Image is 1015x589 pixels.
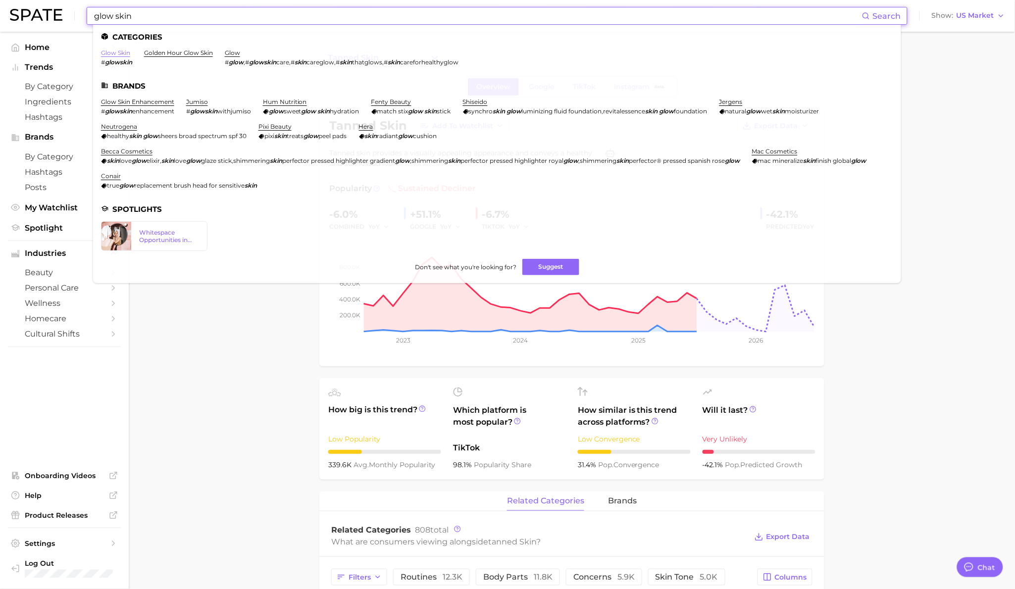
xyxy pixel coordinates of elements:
a: glow [225,49,240,56]
span: shimmering [412,157,449,164]
span: Help [25,491,104,500]
div: What are consumers viewing alongside ? [331,535,747,548]
em: glow [747,107,761,115]
em: glow [143,132,158,140]
span: shimmering [580,157,617,164]
div: , , , , [225,58,459,66]
em: skin [245,182,257,189]
a: Whitespace Opportunities in Skincare [101,221,207,251]
em: skin [129,132,142,140]
a: fenty beauty [371,98,411,105]
em: skin [340,58,353,66]
span: predicted growth [725,460,803,469]
a: wellness [8,295,121,311]
button: Filters [331,569,387,586]
span: 11.8k [534,572,553,582]
button: Brands [8,130,121,145]
span: popularity share [474,460,531,469]
em: glow [396,157,410,164]
span: 12.3k [443,572,462,582]
span: My Watchlist [25,203,104,212]
a: shiseido [463,98,488,105]
span: glaze stick [201,157,232,164]
a: Spotlight [8,220,121,236]
em: skin [295,58,307,66]
span: treats [287,132,304,140]
li: Categories [101,33,893,41]
div: 3 / 10 [578,450,691,454]
span: wellness [25,298,104,308]
span: Industries [25,249,104,258]
span: Filters [349,573,371,582]
a: personal care [8,280,121,295]
span: 339.6k [328,460,354,469]
button: Trends [8,60,121,75]
span: Related Categories [331,525,411,535]
div: 1 / 10 [703,450,815,454]
span: stick [437,107,451,115]
abbr: average [354,460,369,469]
span: Brands [25,133,104,142]
a: Ingredients [8,94,121,109]
span: healthy [107,132,129,140]
em: glow [119,182,134,189]
div: Low Popularity [328,433,441,445]
em: glow [132,157,147,164]
span: cultural shifts [25,329,104,339]
span: Log Out [25,559,116,568]
span: convergence [598,460,660,469]
span: Show [932,13,954,18]
div: Whitespace Opportunities in Skincare [139,229,199,244]
span: love [174,157,186,164]
span: mac mineralize [758,157,804,164]
tspan: 2023 [396,337,410,344]
span: by Category [25,152,104,161]
em: glow [507,107,522,115]
span: 5.0k [700,572,718,582]
span: Don't see what you're looking for? [415,263,516,271]
a: conair [101,172,121,180]
em: glowskin [190,107,217,115]
span: Search [873,11,901,21]
span: 5.9k [617,572,635,582]
span: Export Data [766,533,810,541]
span: synchro [469,107,493,115]
a: jergens [719,98,743,105]
span: love [119,157,132,164]
span: monthly popularity [354,460,435,469]
a: jumiso [186,98,208,105]
div: Very Unlikely [703,433,815,445]
span: moisturizer [785,107,819,115]
span: concerns [573,573,635,581]
a: Settings [8,536,121,551]
span: Will it last? [703,404,815,428]
span: wet [761,107,773,115]
tspan: 2025 [631,337,646,344]
span: Ingredients [25,97,104,106]
span: sheers broad spectrum spf 30 [158,132,247,140]
button: Columns [758,569,812,586]
button: ShowUS Market [929,9,1008,22]
em: glow [229,58,244,66]
span: homecare [25,314,104,323]
span: finish global [816,157,852,164]
span: personal care [25,283,104,293]
span: brands [608,496,637,505]
span: tanned skin [488,537,536,546]
span: # [101,58,105,66]
span: related categories [507,496,584,505]
em: skin [274,132,287,140]
span: total [415,525,449,535]
span: # [101,107,105,115]
abbr: popularity index [725,460,741,469]
div: Low Convergence [578,433,691,445]
em: skin [107,157,119,164]
span: pixi [264,132,274,140]
a: mac cosmetics [752,147,798,155]
a: Posts [8,180,121,195]
div: , , , , [101,157,740,164]
div: 3 / 10 [328,450,441,454]
a: cultural shifts [8,326,121,342]
a: becca cosmetics [101,147,152,155]
a: glow skin enhancement [101,98,174,105]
